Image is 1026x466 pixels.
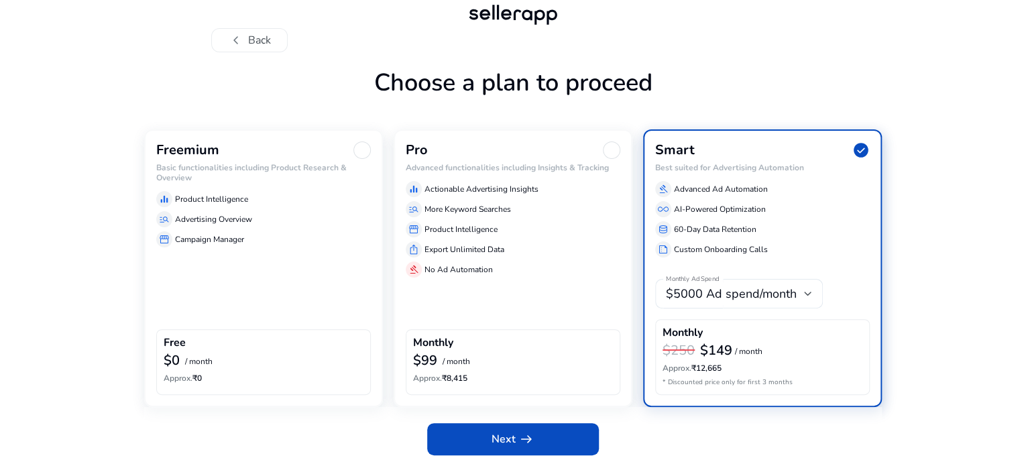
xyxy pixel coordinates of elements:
[406,142,428,158] h3: Pro
[175,213,252,225] p: Advertising Overview
[424,264,493,276] p: No Ad Automation
[164,373,192,384] span: Approx.
[655,163,870,172] h6: Best suited for Advertising Automation
[658,184,669,194] span: gavel
[655,142,695,158] h3: Smart
[663,377,862,388] p: * Discounted price only for first 3 months
[413,351,437,369] b: $99
[413,373,442,384] span: Approx.
[492,431,534,447] span: Next
[424,183,538,195] p: Actionable Advertising Insights
[159,234,170,245] span: storefront
[663,343,695,359] h3: $250
[427,423,599,455] button: Nextarrow_right_alt
[674,203,766,215] p: AI-Powered Optimization
[159,214,170,225] span: manage_search
[424,243,504,255] p: Export Unlimited Data
[666,286,797,302] span: $5000 Ad spend/month
[175,193,248,205] p: Product Intelligence
[164,373,363,383] h6: ₹0
[424,223,498,235] p: Product Intelligence
[666,275,719,284] mat-label: Monthly Ad Spend
[674,183,768,195] p: Advanced Ad Automation
[408,264,419,275] span: gavel
[663,327,703,339] h4: Monthly
[408,204,419,215] span: manage_search
[211,28,288,52] button: chevron_leftBack
[658,224,669,235] span: database
[156,163,371,182] h6: Basic functionalities including Product Research & Overview
[156,142,219,158] h3: Freemium
[443,357,470,366] p: / month
[159,194,170,205] span: equalizer
[144,68,882,129] h1: Choose a plan to proceed
[408,244,419,255] span: ios_share
[700,341,732,359] b: $149
[413,337,453,349] h4: Monthly
[658,204,669,215] span: all_inclusive
[658,244,669,255] span: summarize
[164,337,186,349] h4: Free
[408,224,419,235] span: storefront
[663,363,691,373] span: Approx.
[406,163,620,172] h6: Advanced functionalities including Insights & Tracking
[164,351,180,369] b: $0
[408,184,419,194] span: equalizer
[424,203,511,215] p: More Keyword Searches
[852,141,870,159] span: check_circle
[674,223,756,235] p: 60-Day Data Retention
[518,431,534,447] span: arrow_right_alt
[175,233,244,245] p: Campaign Manager
[228,32,244,48] span: chevron_left
[674,243,768,255] p: Custom Onboarding Calls
[413,373,613,383] h6: ₹8,415
[185,357,213,366] p: / month
[663,363,862,373] h6: ₹12,665
[735,347,762,356] p: / month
